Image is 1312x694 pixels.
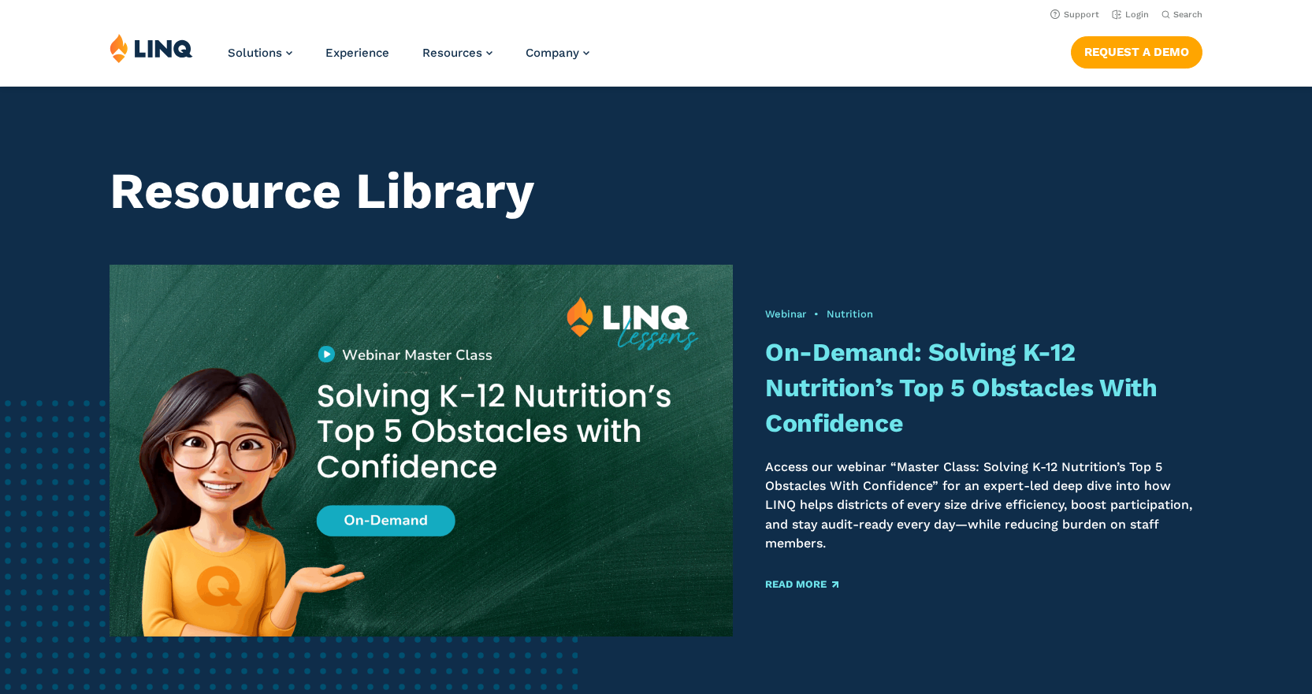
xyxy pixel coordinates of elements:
[325,46,389,60] a: Experience
[827,308,873,320] a: Nutrition
[765,458,1202,554] p: Access our webinar “Master Class: Solving K-12 Nutrition’s Top 5 Obstacles With Confidence” for a...
[1050,9,1099,20] a: Support
[765,307,1202,321] div: •
[110,162,1202,221] h1: Resource Library
[110,33,193,63] img: LINQ | K‑12 Software
[1161,9,1202,20] button: Open Search Bar
[1112,9,1149,20] a: Login
[1173,9,1202,20] span: Search
[765,337,1157,439] a: On-Demand: Solving K-12 Nutrition’s Top 5 Obstacles With Confidence
[228,46,292,60] a: Solutions
[422,46,482,60] span: Resources
[526,46,579,60] span: Company
[1071,36,1202,68] a: Request a Demo
[526,46,589,60] a: Company
[765,308,806,320] a: Webinar
[228,46,282,60] span: Solutions
[228,33,589,85] nav: Primary Navigation
[765,579,838,589] a: Read More
[1071,33,1202,68] nav: Button Navigation
[422,46,492,60] a: Resources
